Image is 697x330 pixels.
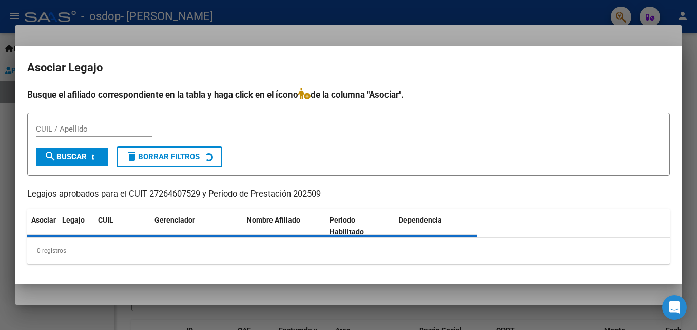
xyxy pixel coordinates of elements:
[27,188,670,201] p: Legajos aprobados para el CUIT 27264607529 y Período de Prestación 202509
[98,216,113,224] span: CUIL
[27,88,670,101] h4: Busque el afiliado correspondiente en la tabla y haga click en el ícono de la columna "Asociar".
[243,209,325,243] datatable-header-cell: Nombre Afiliado
[44,150,56,162] mat-icon: search
[62,216,85,224] span: Legajo
[44,152,87,161] span: Buscar
[126,150,138,162] mat-icon: delete
[330,216,364,236] span: Periodo Habilitado
[117,146,222,167] button: Borrar Filtros
[247,216,300,224] span: Nombre Afiliado
[36,148,108,166] button: Buscar
[31,216,56,224] span: Asociar
[395,209,477,243] datatable-header-cell: Dependencia
[27,58,670,78] h2: Asociar Legajo
[27,209,58,243] datatable-header-cell: Asociar
[325,209,395,243] datatable-header-cell: Periodo Habilitado
[399,216,442,224] span: Dependencia
[27,238,670,264] div: 0 registros
[94,209,150,243] datatable-header-cell: CUIL
[662,295,687,320] div: Open Intercom Messenger
[58,209,94,243] datatable-header-cell: Legajo
[150,209,243,243] datatable-header-cell: Gerenciador
[154,216,195,224] span: Gerenciador
[126,152,200,161] span: Borrar Filtros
